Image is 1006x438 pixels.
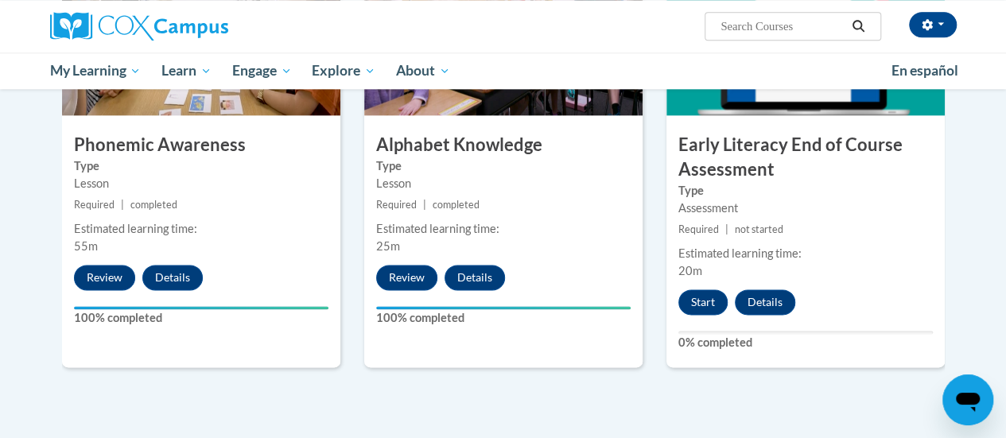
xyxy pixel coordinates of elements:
div: Estimated learning time: [376,220,631,238]
label: 0% completed [678,334,933,351]
span: completed [130,199,177,211]
div: Estimated learning time: [678,245,933,262]
button: Details [142,265,203,290]
span: Required [678,223,719,235]
button: Review [74,265,135,290]
input: Search Courses [719,17,846,36]
a: My Learning [40,52,152,89]
div: Estimated learning time: [74,220,328,238]
button: Details [445,265,505,290]
span: | [121,199,124,211]
span: My Learning [49,61,141,80]
button: Review [376,265,437,290]
div: Your progress [376,306,631,309]
span: Explore [312,61,375,80]
span: | [423,199,426,211]
button: Search [846,17,870,36]
span: Learn [161,61,212,80]
a: Engage [222,52,302,89]
span: Engage [232,61,292,80]
span: not started [735,223,783,235]
label: Type [74,157,328,175]
button: Account Settings [909,12,957,37]
span: Required [376,199,417,211]
a: About [386,52,460,89]
span: 55m [74,239,98,253]
a: Cox Campus [50,12,336,41]
h3: Early Literacy End of Course Assessment [666,133,945,182]
label: Type [376,157,631,175]
button: Start [678,289,728,315]
span: Required [74,199,115,211]
a: Learn [151,52,222,89]
div: Main menu [38,52,969,89]
label: 100% completed [74,309,328,327]
label: Type [678,182,933,200]
button: Details [735,289,795,315]
label: 100% completed [376,309,631,327]
span: | [725,223,728,235]
div: Assessment [678,200,933,217]
a: Explore [301,52,386,89]
h3: Phonemic Awareness [62,133,340,157]
div: Lesson [376,175,631,192]
h3: Alphabet Knowledge [364,133,643,157]
div: Lesson [74,175,328,192]
span: completed [433,199,480,211]
img: Cox Campus [50,12,228,41]
span: En español [891,62,958,79]
a: En español [881,54,969,87]
div: Your progress [74,306,328,309]
iframe: Button to launch messaging window [942,374,993,425]
span: 25m [376,239,400,253]
span: 20m [678,264,702,277]
span: About [396,61,450,80]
